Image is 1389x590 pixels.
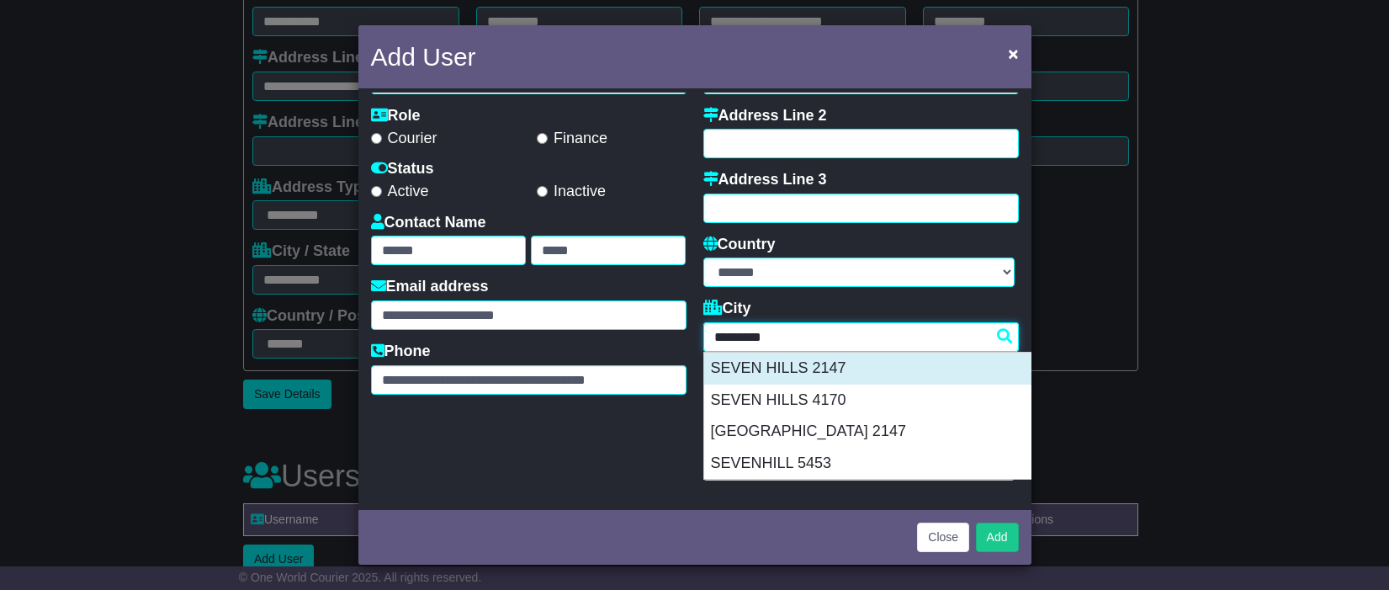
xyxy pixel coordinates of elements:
input: Courier [371,133,382,144]
label: Status [371,160,434,178]
label: Active [371,183,429,201]
input: Active [371,186,382,197]
label: Inactive [537,183,606,201]
button: Add [976,523,1019,552]
div: [GEOGRAPHIC_DATA] 2147 [704,416,1039,448]
button: Close [999,36,1026,71]
label: Contact Name [371,214,486,232]
div: SEVEN HILLS 4170 [704,385,1039,417]
label: Country [703,236,776,254]
label: Finance [537,130,607,148]
span: × [1008,44,1018,63]
label: Address Line 3 [703,171,827,189]
input: Finance [537,133,548,144]
span: Add [987,530,1008,544]
label: Courier [371,130,437,148]
h4: Add User [371,38,476,76]
div: SEVENHILL 5453 [704,448,1039,480]
label: Role [371,107,421,125]
button: Close [917,523,969,552]
div: SEVEN HILLS 2147 [704,353,1039,385]
label: Address Line 2 [703,107,827,125]
label: City [703,300,751,318]
label: Phone [371,343,431,361]
input: Inactive [537,186,548,197]
label: Email address [371,278,489,296]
